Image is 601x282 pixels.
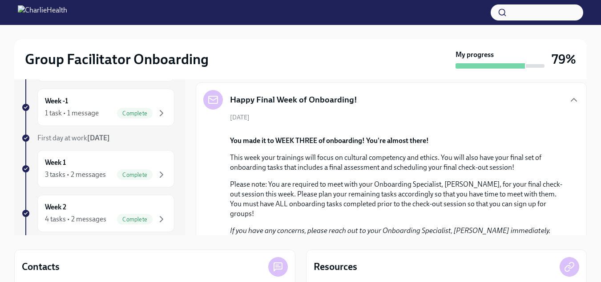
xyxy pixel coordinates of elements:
p: This week your trainings will focus on cultural competency and ethics. You will also have your fi... [230,153,565,172]
a: First day at work[DATE] [21,133,174,143]
h6: Week -1 [45,96,68,106]
p: Please note: You are required to meet with your Onboarding Specialist, [PERSON_NAME], for your fi... [230,180,565,219]
a: Week 13 tasks • 2 messagesComplete [21,150,174,188]
h6: Week 2 [45,202,66,212]
strong: [DATE] [87,134,110,142]
div: 1 task • 1 message [45,108,99,118]
h2: Group Facilitator Onboarding [25,50,209,68]
a: Week 24 tasks • 2 messagesComplete [21,195,174,232]
span: Complete [117,172,153,178]
div: 3 tasks • 2 messages [45,170,106,180]
span: Complete [117,216,153,223]
h3: 79% [552,51,576,67]
h4: Resources [314,260,357,274]
a: Week -11 task • 1 messageComplete [21,89,174,126]
div: 4 tasks • 2 messages [45,214,106,224]
span: Complete [117,110,153,117]
h6: Week 1 [45,158,66,168]
strong: My progress [456,50,494,60]
h4: Contacts [22,260,60,274]
h5: Happy Final Week of Onboarding! [230,94,357,106]
em: If you have any concerns, please reach out to your Onboarding Specialist, [PERSON_NAME] immediately. [230,226,551,235]
span: [DATE] [230,113,250,122]
span: First day at work [37,134,110,142]
strong: You made it to WEEK THREE of onboarding! You're almost there! [230,136,429,145]
img: CharlieHealth [18,5,67,20]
